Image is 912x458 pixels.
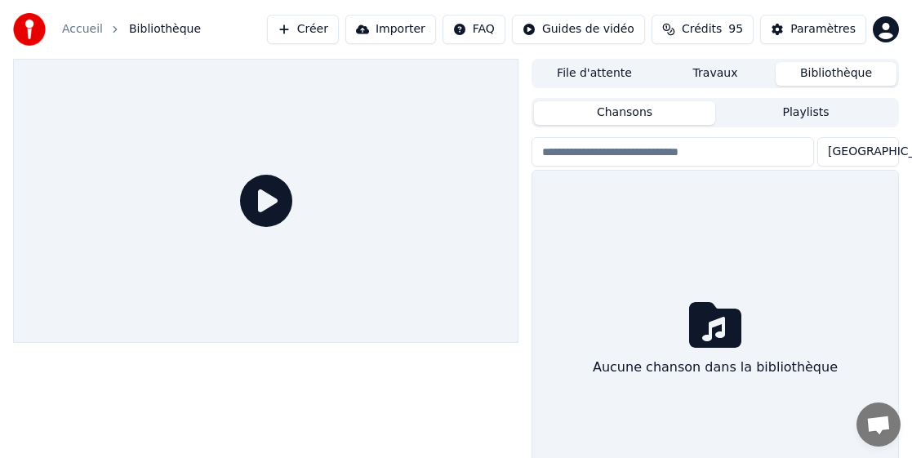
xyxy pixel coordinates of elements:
div: Paramètres [790,21,856,38]
span: Crédits [682,21,722,38]
button: Playlists [715,101,896,125]
button: Paramètres [760,15,866,44]
a: Ouvrir le chat [856,402,901,447]
span: 95 [728,21,743,38]
button: Chansons [534,101,715,125]
img: youka [13,13,46,46]
button: FAQ [443,15,505,44]
button: Créer [267,15,339,44]
nav: breadcrumb [62,21,201,38]
div: Aucune chanson dans la bibliothèque [586,351,844,384]
button: Travaux [655,62,776,86]
button: File d'attente [534,62,655,86]
button: Bibliothèque [776,62,896,86]
button: Importer [345,15,436,44]
button: Crédits95 [652,15,754,44]
a: Accueil [62,21,103,38]
button: Guides de vidéo [512,15,645,44]
span: Bibliothèque [129,21,201,38]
